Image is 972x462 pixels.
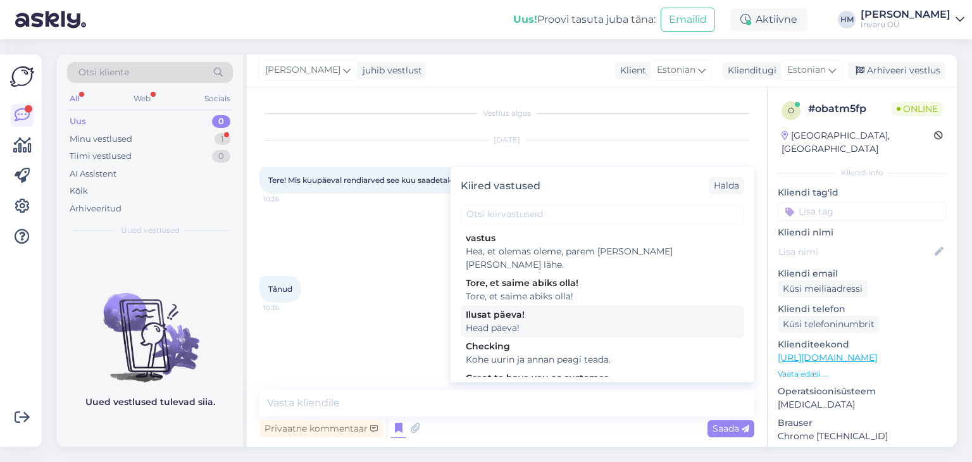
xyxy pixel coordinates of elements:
button: Emailid [661,8,715,32]
p: [MEDICAL_DATA] [778,398,947,411]
p: Operatsioonisüsteem [778,385,947,398]
div: Kõik [70,185,88,197]
span: 10:36 [263,194,311,204]
div: Hea, et olemas oleme, parem [PERSON_NAME] [PERSON_NAME] lähe. [466,245,739,272]
p: Kliendi nimi [778,226,947,239]
span: Online [892,102,943,116]
div: Checking [466,340,739,353]
img: Askly Logo [10,65,34,89]
div: [GEOGRAPHIC_DATA], [GEOGRAPHIC_DATA] [782,129,934,156]
span: Estonian [657,63,695,77]
img: No chats [57,270,243,384]
div: juhib vestlust [358,64,422,77]
div: Proovi tasuta juba täna: [513,12,656,27]
div: Kohe uurin ja annan peagi teada. [466,353,739,366]
div: AI Assistent [70,168,116,180]
div: Great to have you as customer [466,371,739,385]
p: Kliendi tag'id [778,186,947,199]
div: Küsi telefoninumbrit [778,316,880,333]
div: Tore, et saime abiks olla! [466,290,739,303]
div: Halda [709,177,744,194]
div: Tore, et saime abiks olla! [466,277,739,290]
span: Estonian [787,63,826,77]
span: o [788,106,794,115]
a: [URL][DOMAIN_NAME] [778,352,877,363]
div: Head päeva! [466,322,739,335]
div: Arhiveeritud [70,203,121,215]
div: 0 [212,150,230,163]
input: Lisa tag [778,202,947,221]
a: [PERSON_NAME]Invaru OÜ [861,9,964,30]
div: Arhiveeri vestlus [848,62,945,79]
span: Saada [713,423,749,434]
div: [PERSON_NAME] [861,9,950,20]
div: Aktiivne [730,8,807,31]
span: 10:36 [263,303,311,313]
span: Otsi kliente [78,66,129,79]
p: Vaata edasi ... [778,368,947,380]
div: Kliendi info [778,167,947,178]
div: Tiimi vestlused [70,150,132,163]
div: Minu vestlused [70,133,132,146]
p: Kliendi email [778,267,947,280]
div: 0 [212,115,230,128]
div: Privaatne kommentaar [259,420,383,437]
p: Brauser [778,416,947,430]
div: 1 [215,133,230,146]
p: Uued vestlused tulevad siia. [85,396,215,409]
p: Klienditeekond [778,338,947,351]
div: Küsi meiliaadressi [778,280,868,297]
div: Invaru OÜ [861,20,950,30]
div: Web [131,91,153,107]
div: [DATE] [259,134,754,146]
span: [PERSON_NAME] [265,63,340,77]
div: # obatm5fp [808,101,892,116]
p: Kliendi telefon [778,303,947,316]
div: Klienditugi [723,64,776,77]
div: Vestlus algas [259,108,754,119]
div: Kiired vastused [461,178,540,194]
div: Uus [70,115,86,128]
p: Chrome [TECHNICAL_ID] [778,430,947,443]
div: All [67,91,82,107]
input: Otsi kiirvastuseid [461,204,744,224]
div: Ilusat päeva! [466,308,739,322]
span: Uued vestlused [121,225,180,236]
div: vastus [466,232,739,245]
span: Tere! Mis kuupäeval rendiarved see kuu saadetakse? [268,175,464,185]
input: Lisa nimi [778,245,932,259]
span: Tänud [268,284,292,294]
b: Uus! [513,13,537,25]
div: Socials [202,91,233,107]
div: HM [838,11,856,28]
div: Klient [615,64,646,77]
